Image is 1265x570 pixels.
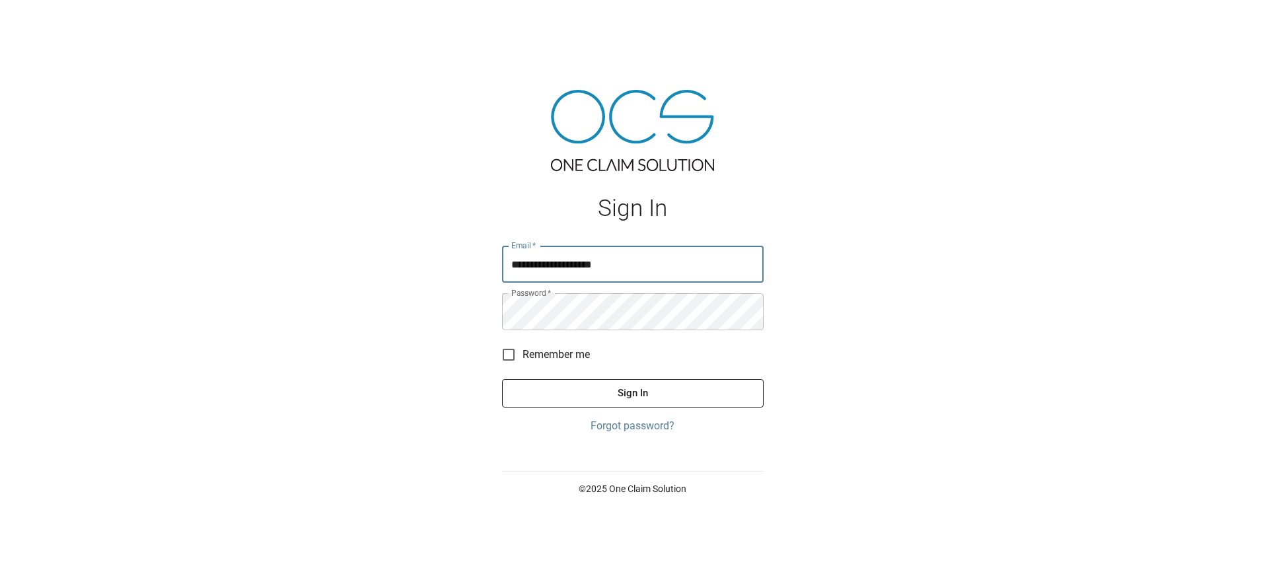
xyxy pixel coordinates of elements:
img: ocs-logo-white-transparent.png [16,8,69,34]
button: Sign In [502,379,764,407]
h1: Sign In [502,195,764,222]
p: © 2025 One Claim Solution [502,482,764,495]
span: Remember me [523,347,590,363]
label: Email [511,240,536,251]
a: Forgot password? [502,418,764,434]
label: Password [511,287,551,299]
img: ocs-logo-tra.png [551,90,714,171]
